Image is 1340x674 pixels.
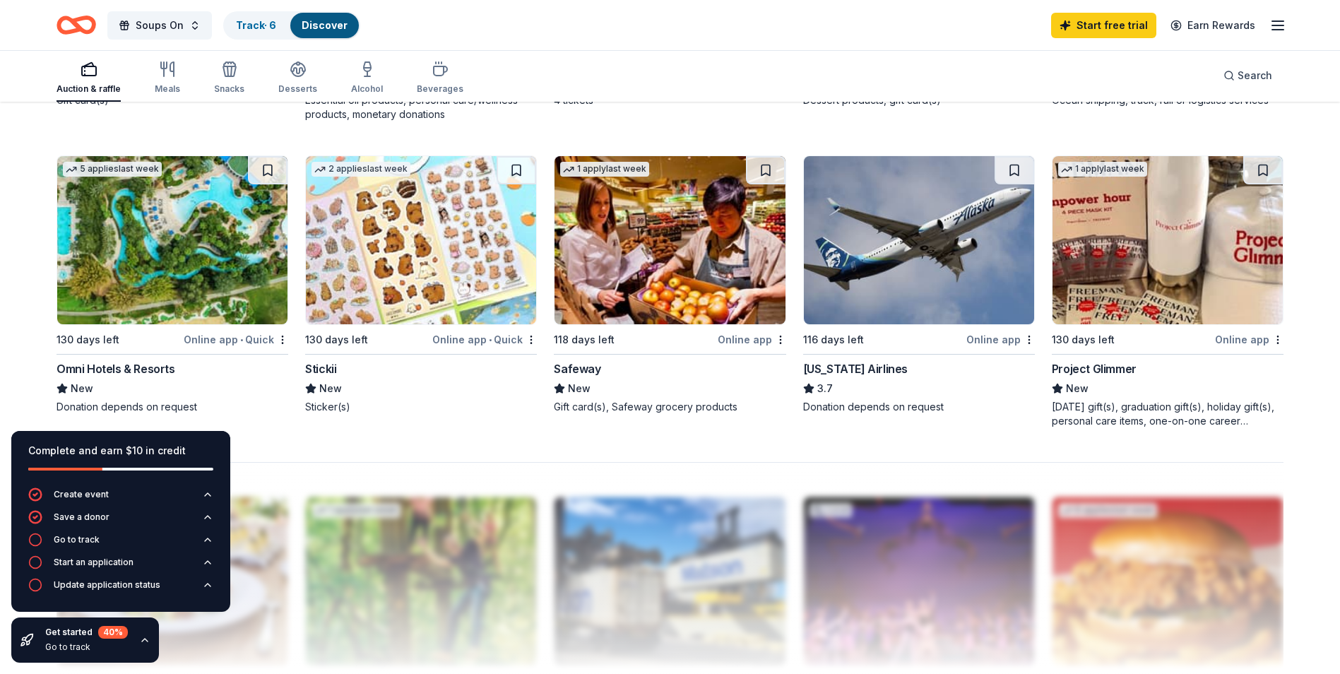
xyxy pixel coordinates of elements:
div: 130 days left [1052,331,1115,348]
button: Snacks [214,55,244,102]
div: Omni Hotels & Resorts [57,360,175,377]
div: Create event [54,489,109,500]
button: Start an application [28,555,213,578]
span: New [319,380,342,397]
button: Auction & raffle [57,55,121,102]
a: Track· 6 [236,19,276,31]
a: Image for Project Glimmer1 applylast week130 days leftOnline appProject GlimmerNew[DATE] gift(s),... [1052,155,1283,428]
div: Get started [45,626,128,639]
button: Desserts [278,55,317,102]
div: Go to track [45,642,128,653]
img: Image for Omni Hotels & Resorts [57,156,287,324]
div: [US_STATE] Airlines [803,360,908,377]
span: • [240,334,243,345]
button: Soups On [107,11,212,40]
img: Image for Project Glimmer [1053,156,1283,324]
div: Online app [966,331,1035,348]
a: Start free trial [1051,13,1156,38]
button: Search [1212,61,1283,90]
a: Earn Rewards [1162,13,1264,38]
button: Save a donor [28,510,213,533]
span: • [489,334,492,345]
div: [DATE] gift(s), graduation gift(s), holiday gift(s), personal care items, one-on-one career coach... [1052,400,1283,428]
div: 2 applies last week [312,162,410,177]
img: Image for Stickii [306,156,536,324]
a: Discover [302,19,348,31]
div: 1 apply last week [1058,162,1147,177]
a: Image for Alaska Airlines116 days leftOnline app[US_STATE] Airlines3.7Donation depends on request [803,155,1035,414]
span: Soups On [136,17,184,34]
div: Project Glimmer [1052,360,1137,377]
button: Beverages [417,55,463,102]
button: Update application status [28,578,213,601]
span: 3.7 [817,380,833,397]
a: Image for Stickii2 applieslast week130 days leftOnline app•QuickStickiiNewSticker(s) [305,155,537,414]
div: Donation depends on request [57,400,288,414]
div: Meals [155,83,180,95]
div: 116 days left [803,331,864,348]
button: Create event [28,487,213,510]
div: Online app [718,331,786,348]
div: Essential oil products, personal care/wellness products, monetary donations [305,93,537,122]
div: 1 apply last week [560,162,649,177]
a: Image for Omni Hotels & Resorts5 applieslast week130 days leftOnline app•QuickOmni Hotels & Resor... [57,155,288,414]
div: 130 days left [305,331,368,348]
div: Auction & raffle [57,83,121,95]
div: Save a donor [54,512,109,523]
div: Snacks [214,83,244,95]
a: Image for Safeway1 applylast week118 days leftOnline appSafewayNewGift card(s), Safeway grocery p... [554,155,785,414]
span: New [1066,380,1089,397]
div: Safeway [554,360,600,377]
div: 5 applies last week [63,162,162,177]
div: Update application status [54,579,160,591]
div: Online app Quick [184,331,288,348]
button: Track· 6Discover [223,11,360,40]
button: Meals [155,55,180,102]
span: Search [1238,67,1272,84]
div: Donation depends on request [803,400,1035,414]
span: New [568,380,591,397]
div: Desserts [278,83,317,95]
div: 130 days left [57,331,119,348]
div: Alcohol [351,83,383,95]
div: Complete and earn $10 in credit [28,442,213,459]
button: Alcohol [351,55,383,102]
img: Image for Alaska Airlines [804,156,1034,324]
div: Beverages [417,83,463,95]
div: Online app [1215,331,1283,348]
div: Sticker(s) [305,400,537,414]
div: 40 % [98,626,128,639]
div: Go to track [54,534,100,545]
button: Go to track [28,533,213,555]
div: Online app Quick [432,331,537,348]
div: Stickii [305,360,336,377]
div: Start an application [54,557,134,568]
span: New [71,380,93,397]
a: Home [57,8,96,42]
div: Gift card(s), Safeway grocery products [554,400,785,414]
img: Image for Safeway [555,156,785,324]
div: 118 days left [554,331,615,348]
